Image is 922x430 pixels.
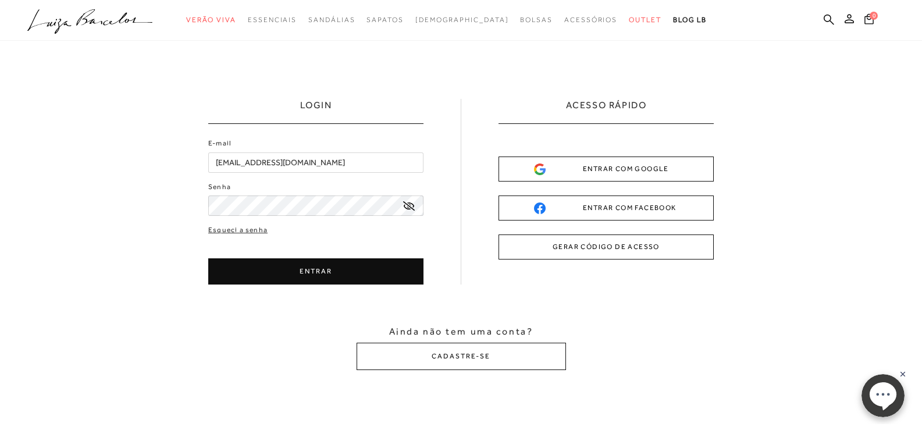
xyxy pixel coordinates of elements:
[870,12,878,20] span: 0
[534,202,678,214] div: ENTRAR COM FACEBOOK
[403,201,415,210] a: exibir senha
[208,182,231,193] label: Senha
[415,9,509,31] a: noSubCategoriesText
[208,258,423,285] button: ENTRAR
[300,99,332,123] h1: LOGIN
[308,9,355,31] a: categoryNavScreenReaderText
[629,16,661,24] span: Outlet
[366,16,403,24] span: Sapatos
[248,9,297,31] a: categoryNavScreenReaderText
[673,16,707,24] span: BLOG LB
[415,16,509,24] span: [DEMOGRAPHIC_DATA]
[673,9,707,31] a: BLOG LB
[861,13,877,29] button: 0
[308,16,355,24] span: Sandálias
[186,16,236,24] span: Verão Viva
[499,157,714,182] button: ENTRAR COM GOOGLE
[564,16,617,24] span: Acessórios
[534,163,678,175] div: ENTRAR COM GOOGLE
[566,99,647,123] h2: ACESSO RÁPIDO
[208,152,423,173] input: E-mail
[499,196,714,221] button: ENTRAR COM FACEBOOK
[208,225,268,236] a: Esqueci a senha
[499,234,714,260] button: GERAR CÓDIGO DE ACESSO
[208,138,232,149] label: E-mail
[248,16,297,24] span: Essenciais
[186,9,236,31] a: categoryNavScreenReaderText
[629,9,661,31] a: categoryNavScreenReaderText
[520,9,553,31] a: categoryNavScreenReaderText
[366,9,403,31] a: categoryNavScreenReaderText
[389,325,533,338] span: Ainda não tem uma conta?
[564,9,617,31] a: categoryNavScreenReaderText
[357,343,566,370] button: CADASTRE-SE
[520,16,553,24] span: Bolsas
